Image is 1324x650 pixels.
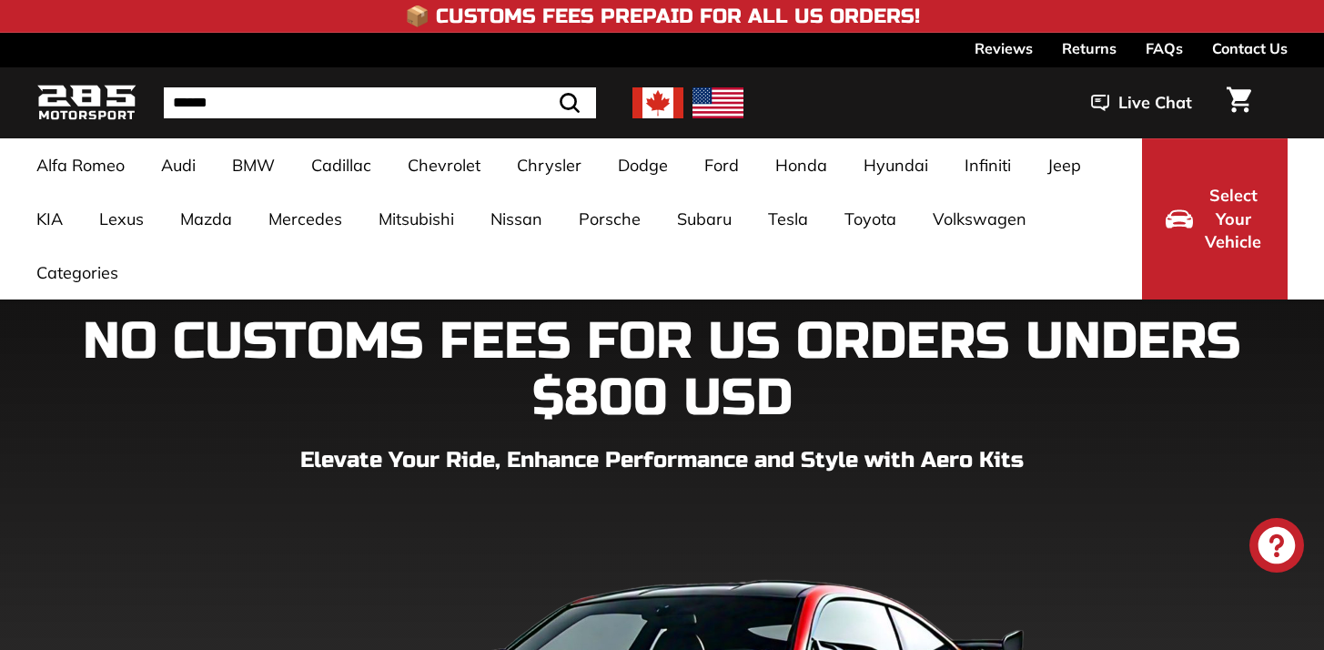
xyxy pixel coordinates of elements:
a: Tesla [750,192,826,246]
span: Live Chat [1118,91,1192,115]
a: Mercedes [250,192,360,246]
a: Jeep [1029,138,1099,192]
input: Search [164,87,596,118]
a: Mitsubishi [360,192,472,246]
a: Ford [686,138,757,192]
a: FAQs [1146,33,1183,64]
inbox-online-store-chat: Shopify online store chat [1244,518,1309,577]
a: Nissan [472,192,561,246]
a: Hyundai [845,138,946,192]
a: Lexus [81,192,162,246]
a: Honda [757,138,845,192]
a: KIA [18,192,81,246]
a: Reviews [975,33,1033,64]
a: Dodge [600,138,686,192]
a: Chrysler [499,138,600,192]
a: Audi [143,138,214,192]
h1: NO CUSTOMS FEES FOR US ORDERS UNDERS $800 USD [36,314,1288,426]
a: Categories [18,246,136,300]
a: Chevrolet [389,138,499,192]
a: Volkswagen [915,192,1045,246]
p: Elevate Your Ride, Enhance Performance and Style with Aero Kits [36,444,1288,477]
a: Mazda [162,192,250,246]
a: Toyota [826,192,915,246]
a: Cart [1216,72,1262,134]
a: Cadillac [293,138,389,192]
h4: 📦 Customs Fees Prepaid for All US Orders! [405,5,920,27]
a: BMW [214,138,293,192]
a: Contact Us [1212,33,1288,64]
a: Porsche [561,192,659,246]
button: Live Chat [1067,80,1216,126]
span: Select Your Vehicle [1202,184,1264,254]
a: Infiniti [946,138,1029,192]
a: Subaru [659,192,750,246]
a: Returns [1062,33,1117,64]
img: Logo_285_Motorsport_areodynamics_components [36,82,136,125]
a: Alfa Romeo [18,138,143,192]
button: Select Your Vehicle [1142,138,1288,300]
